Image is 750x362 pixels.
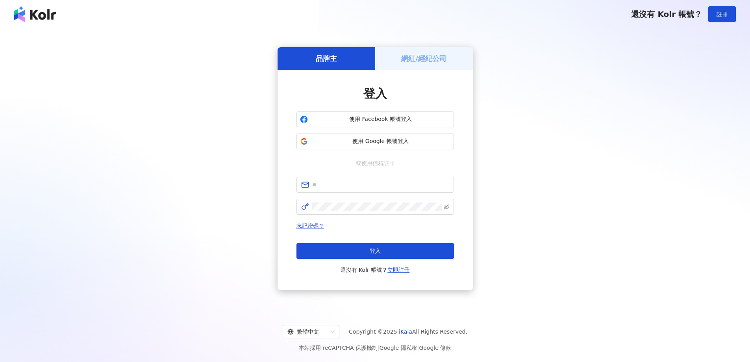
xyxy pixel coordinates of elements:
[296,134,454,149] button: 使用 Google 帳號登入
[299,343,451,353] span: 本站採用 reCAPTCHA 保護機制
[363,87,387,100] span: 登入
[14,6,56,22] img: logo
[399,329,412,335] a: iKala
[631,9,702,19] span: 還沒有 Kolr 帳號？
[444,204,449,210] span: eye-invisible
[311,115,450,123] span: 使用 Facebook 帳號登入
[370,248,381,254] span: 登入
[378,345,380,351] span: |
[311,137,450,145] span: 使用 Google 帳號登入
[341,265,410,275] span: 還沒有 Kolr 帳號？
[419,345,451,351] a: Google 條款
[708,6,736,22] button: 註冊
[349,327,467,336] span: Copyright © 2025 All Rights Reserved.
[717,11,728,17] span: 註冊
[380,345,417,351] a: Google 隱私權
[296,111,454,127] button: 使用 Facebook 帳號登入
[316,54,337,63] h5: 品牌主
[401,54,446,63] h5: 網紅/經紀公司
[350,159,400,167] span: 或使用信箱註冊
[296,223,324,229] a: 忘記密碼？
[387,267,409,273] a: 立即註冊
[287,325,328,338] div: 繁體中文
[417,345,419,351] span: |
[296,243,454,259] button: 登入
